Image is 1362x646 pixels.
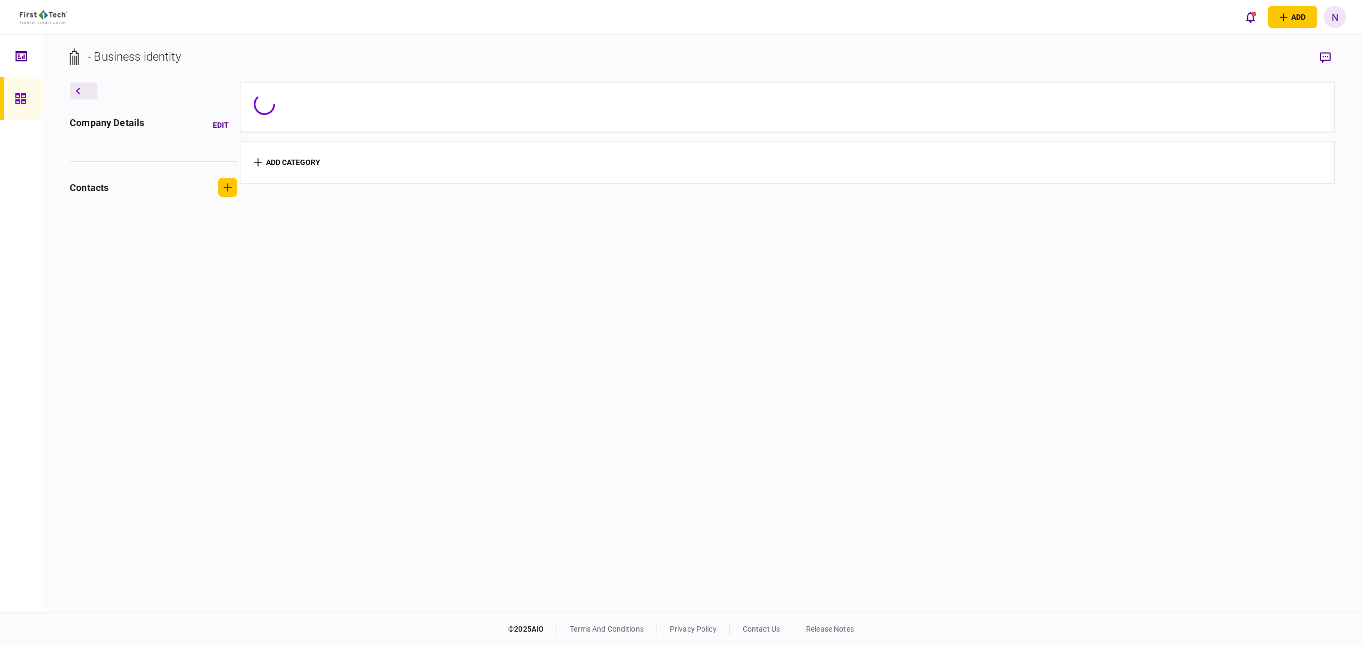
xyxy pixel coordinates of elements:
[743,625,780,633] a: contact us
[1239,6,1261,28] button: open notifications list
[70,180,109,195] div: contacts
[204,115,237,135] button: Edit
[570,625,644,633] a: terms and conditions
[670,625,717,633] a: privacy policy
[806,625,854,633] a: release notes
[88,48,181,65] div: - Business identity
[20,10,67,24] img: client company logo
[254,158,320,167] button: add category
[70,115,144,135] div: company details
[1324,6,1346,28] button: N
[508,624,557,635] div: © 2025 AIO
[1268,6,1317,28] button: open adding identity options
